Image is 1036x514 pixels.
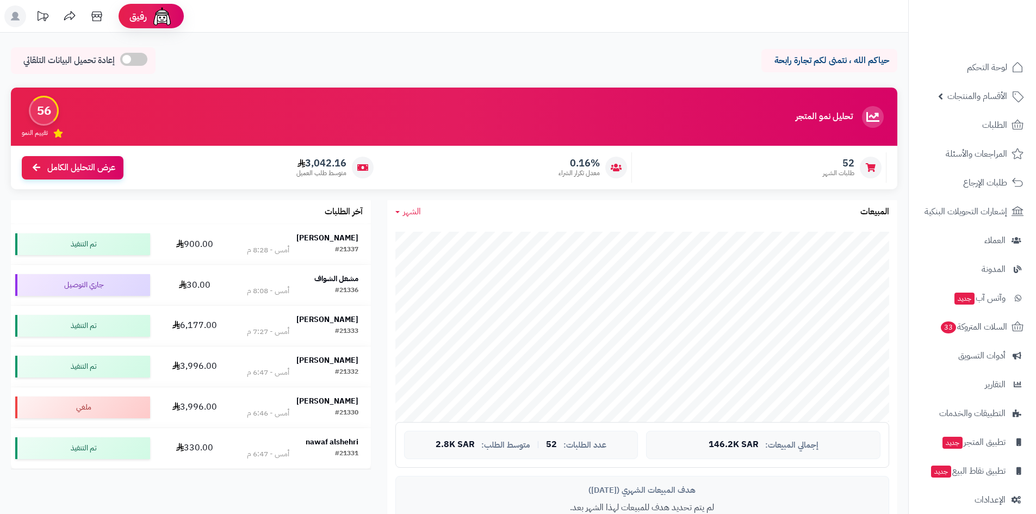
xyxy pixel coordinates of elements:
td: 30.00 [154,265,234,305]
img: logo-2.png [962,8,1026,31]
a: الشهر [395,206,421,218]
img: ai-face.png [151,5,173,27]
a: المراجعات والأسئلة [915,141,1029,167]
span: التقارير [985,377,1006,392]
div: #21331 [335,449,358,460]
span: تقييم النمو [22,128,48,138]
a: طلبات الإرجاع [915,170,1029,196]
a: المدونة [915,256,1029,282]
td: 3,996.00 [154,346,234,387]
td: 3,996.00 [154,387,234,428]
a: التقارير [915,371,1029,398]
span: عدد الطلبات: [563,441,606,450]
a: تطبيق المتجرجديد [915,429,1029,455]
span: التطبيقات والخدمات [939,406,1006,421]
h3: المبيعات [860,207,889,217]
div: أمس - 6:47 م [247,449,289,460]
a: التطبيقات والخدمات [915,400,1029,426]
div: جاري التوصيل [15,274,150,296]
span: جديد [931,466,951,478]
span: جديد [942,437,963,449]
span: | [537,441,539,449]
span: الأقسام والمنتجات [947,89,1007,104]
span: 33 [941,321,957,333]
strong: [PERSON_NAME] [296,395,358,407]
span: طلبات الشهر [823,169,854,178]
strong: nawaf alshehri [306,436,358,448]
h3: آخر الطلبات [325,207,363,217]
span: 2.8K SAR [436,440,475,450]
a: الإعدادات [915,487,1029,513]
span: عرض التحليل الكامل [47,162,115,174]
div: تم التنفيذ [15,315,150,337]
span: وآتس آب [953,290,1006,306]
a: لوحة التحكم [915,54,1029,80]
div: #21333 [335,326,358,337]
p: حياكم الله ، نتمنى لكم تجارة رابحة [770,54,889,67]
span: 0.16% [559,157,600,169]
span: 3,042.16 [296,157,346,169]
a: أدوات التسويق [915,343,1029,369]
span: جديد [954,293,975,305]
span: تطبيق نقاط البيع [930,463,1006,479]
div: تم التنفيذ [15,437,150,459]
span: معدل تكرار الشراء [559,169,600,178]
div: أمس - 6:46 م [247,408,289,419]
a: عرض التحليل الكامل [22,156,123,179]
a: إشعارات التحويلات البنكية [915,199,1029,225]
span: لوحة التحكم [967,60,1007,75]
span: الطلبات [982,117,1007,133]
div: أمس - 6:47 م [247,367,289,378]
span: المراجعات والأسئلة [946,146,1007,162]
a: وآتس آبجديد [915,285,1029,311]
span: إجمالي المبيعات: [765,441,818,450]
div: تم التنفيذ [15,233,150,255]
div: أمس - 8:08 م [247,286,289,296]
span: متوسط الطلب: [481,441,530,450]
div: تم التنفيذ [15,356,150,377]
span: متوسط طلب العميل [296,169,346,178]
span: المدونة [982,262,1006,277]
td: 900.00 [154,224,234,264]
td: 6,177.00 [154,306,234,346]
div: #21337 [335,245,358,256]
span: 52 [823,157,854,169]
a: الطلبات [915,112,1029,138]
span: 52 [546,440,557,450]
span: أدوات التسويق [958,348,1006,363]
div: #21330 [335,408,358,419]
span: رفيق [129,10,147,23]
a: السلات المتروكة33 [915,314,1029,340]
strong: [PERSON_NAME] [296,355,358,366]
a: تطبيق نقاط البيعجديد [915,458,1029,484]
h3: تحليل نمو المتجر [796,112,853,122]
span: السلات المتروكة [940,319,1007,335]
span: طلبات الإرجاع [963,175,1007,190]
span: الشهر [403,205,421,218]
span: إعادة تحميل البيانات التلقائي [23,54,115,67]
div: أمس - 8:28 م [247,245,289,256]
a: العملاء [915,227,1029,253]
div: #21332 [335,367,358,378]
div: ملغي [15,397,150,418]
div: هدف المبيعات الشهري ([DATE]) [404,485,880,496]
p: لم يتم تحديد هدف للمبيعات لهذا الشهر بعد. [404,501,880,514]
div: #21336 [335,286,358,296]
div: أمس - 7:27 م [247,326,289,337]
span: تطبيق المتجر [941,435,1006,450]
span: العملاء [984,233,1006,248]
strong: مشعل الشواف [314,273,358,284]
strong: [PERSON_NAME] [296,232,358,244]
span: 146.2K SAR [709,440,759,450]
a: تحديثات المنصة [29,5,56,30]
span: إشعارات التحويلات البنكية [925,204,1007,219]
span: الإعدادات [975,492,1006,507]
td: 330.00 [154,428,234,468]
strong: [PERSON_NAME] [296,314,358,325]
